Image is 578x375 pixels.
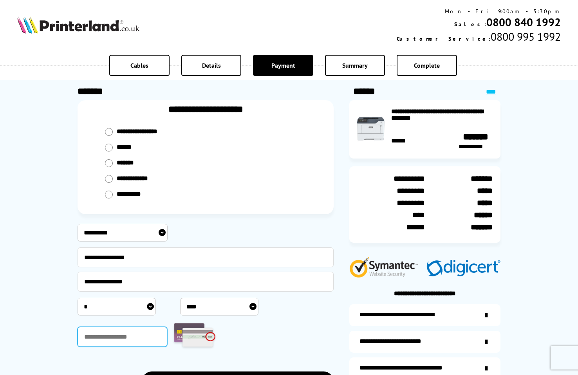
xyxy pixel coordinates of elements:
span: 0800 995 1992 [491,29,561,44]
span: Summary [342,61,368,69]
span: Payment [271,61,295,69]
span: Sales: [454,21,486,28]
span: Customer Service: [397,35,491,42]
div: Mon - Fri 9:00am - 5:30pm [397,8,561,15]
span: Cables [130,61,148,69]
a: additional-ink [349,304,500,326]
a: 0800 840 1992 [486,15,561,29]
span: Complete [414,61,440,69]
img: Printerland Logo [17,16,139,34]
span: Details [202,61,221,69]
a: items-arrive [349,331,500,353]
